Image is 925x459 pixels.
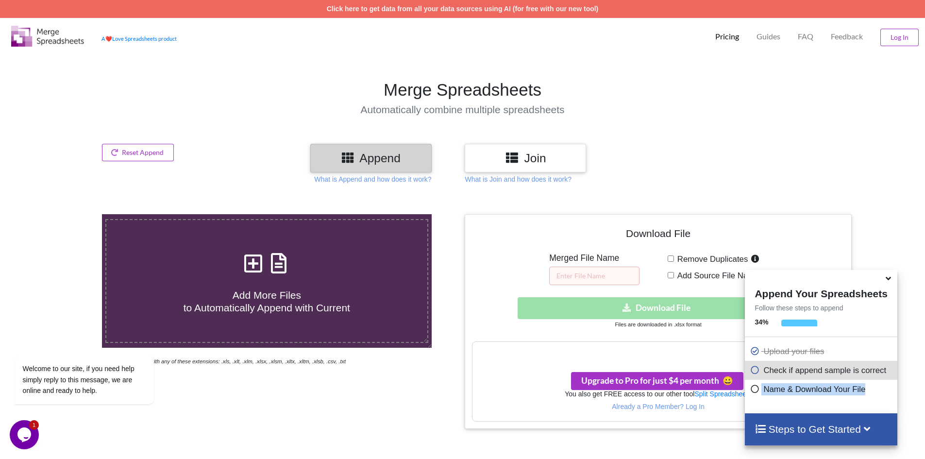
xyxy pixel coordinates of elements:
[745,285,897,300] h4: Append Your Spreadsheets
[674,271,763,280] span: Add Source File Names
[880,29,919,46] button: Log In
[101,35,177,42] a: AheartLove Spreadsheets product
[674,255,748,264] span: Remove Duplicates
[11,26,84,47] img: Logo.png
[755,318,768,326] b: 34 %
[472,390,843,398] h6: You also get FREE access to our other tool
[314,174,431,184] p: What is Append and how does it work?
[102,358,346,364] i: You can select files with any of these extensions: .xls, .xlt, .xlm, .xlsx, .xlsm, .xltx, .xltm, ...
[472,151,579,165] h3: Join
[472,402,843,411] p: Already a Pro Member? Log In
[694,390,752,398] a: Split Spreadsheets
[715,32,739,42] p: Pricing
[581,375,733,386] span: Upgrade to Pro for just $4 per month
[327,5,599,13] a: Click here to get data from all your data sources using AI (for free with our new tool)
[571,372,743,390] button: Upgrade to Pro for just $4 per monthsmile
[750,383,894,395] p: Name & Download Your File
[549,253,639,263] h5: Merged File Name
[10,420,41,449] iframe: chat widget
[549,267,639,285] input: Enter File Name
[750,345,894,357] p: Upload your files
[615,322,701,327] small: Files are downloaded in .xlsx format
[472,221,844,249] h4: Download File
[745,303,897,313] p: Follow these steps to append
[318,151,424,165] h3: Append
[472,347,843,357] h3: Your files are more than 1 MB
[102,144,174,161] button: Reset Append
[719,375,733,386] span: smile
[755,423,887,435] h4: Steps to Get Started
[757,32,780,42] p: Guides
[831,33,863,40] span: Feedback
[105,35,112,42] span: heart
[798,32,813,42] p: FAQ
[750,364,894,376] p: Check if append sample is correct
[465,174,571,184] p: What is Join and how does it work?
[184,289,350,313] span: Add More Files to Automatically Append with Current
[10,215,185,415] iframe: chat widget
